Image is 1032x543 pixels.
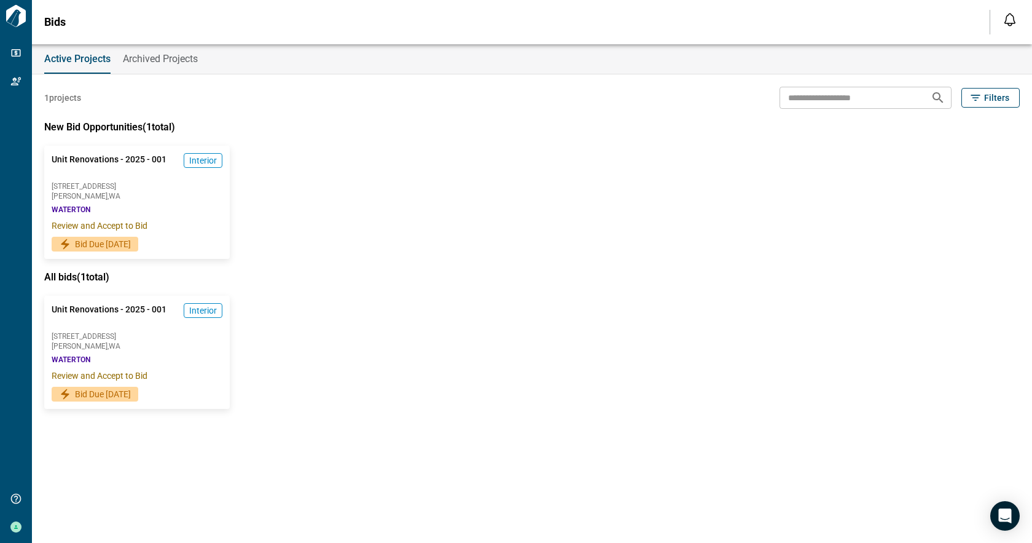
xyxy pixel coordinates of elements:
span: Unit Renovations - 2025 - 001 [52,303,166,328]
span: Archived Projects [123,53,198,65]
span: Unit Renovations - 2025 - 001 [52,153,166,178]
span: [PERSON_NAME] , WA [52,343,222,350]
span: [STREET_ADDRESS] [52,333,222,340]
span: WATERTON [52,205,90,215]
span: Active Projects [44,53,111,65]
span: [PERSON_NAME] , WA [52,192,222,200]
span: All bids ( 1 total) [44,271,109,283]
span: Interior [189,304,217,317]
div: base tabs [32,44,1032,74]
span: Bid Due [DATE] [75,238,131,250]
span: Bids [44,16,66,28]
button: Open notification feed [1000,10,1020,30]
span: WATERTON [52,355,90,365]
span: Review and Accept to Bid [52,220,222,232]
button: Filters [961,88,1020,108]
span: Bid Due [DATE] [75,388,131,400]
span: Filters [984,92,1009,104]
span: 1 projects [44,92,81,104]
span: Interior [189,154,217,167]
div: Open Intercom Messenger [990,501,1020,531]
button: Search projects [926,85,950,110]
span: Review and Accept to Bid [52,370,222,382]
span: [STREET_ADDRESS] [52,183,222,190]
span: New Bid Opportunities ( 1 total) [44,121,175,133]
